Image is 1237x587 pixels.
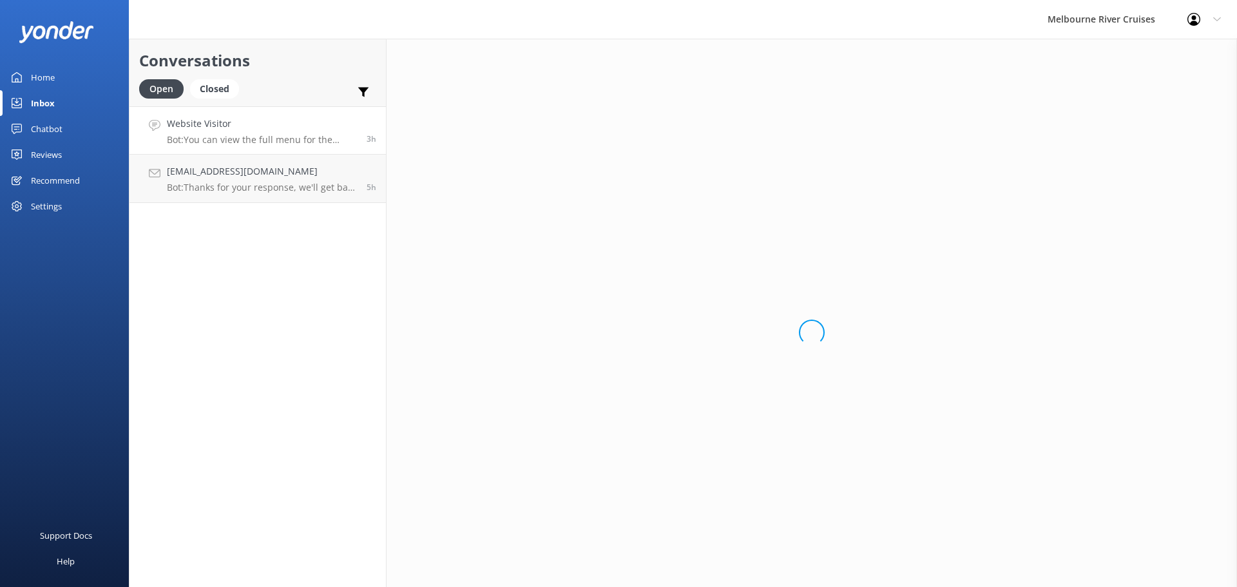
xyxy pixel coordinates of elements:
[139,48,376,73] h2: Conversations
[190,79,239,99] div: Closed
[31,64,55,90] div: Home
[167,117,357,131] h4: Website Visitor
[190,81,245,95] a: Closed
[40,523,92,548] div: Support Docs
[367,133,376,144] span: 11:27am 13-Aug-2025 (UTC +10:00) Australia/Sydney
[167,182,357,193] p: Bot: Thanks for your response, we'll get back to you as soon as we can during opening hours.
[139,81,190,95] a: Open
[19,21,93,43] img: yonder-white-logo.png
[31,193,62,219] div: Settings
[367,182,376,193] span: 09:18am 13-Aug-2025 (UTC +10:00) Australia/Sydney
[57,548,75,574] div: Help
[31,168,80,193] div: Recommend
[129,155,386,203] a: [EMAIL_ADDRESS][DOMAIN_NAME]Bot:Thanks for your response, we'll get back to you as soon as we can...
[129,106,386,155] a: Website VisitorBot:You can view the full menu for the Spirit of Melbourne Lunch Cruise, which inc...
[167,164,357,178] h4: [EMAIL_ADDRESS][DOMAIN_NAME]
[31,116,62,142] div: Chatbot
[31,90,55,116] div: Inbox
[31,142,62,168] div: Reviews
[167,134,357,146] p: Bot: You can view the full menu for the Spirit of Melbourne Lunch Cruise, which includes gluten-f...
[139,79,184,99] div: Open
